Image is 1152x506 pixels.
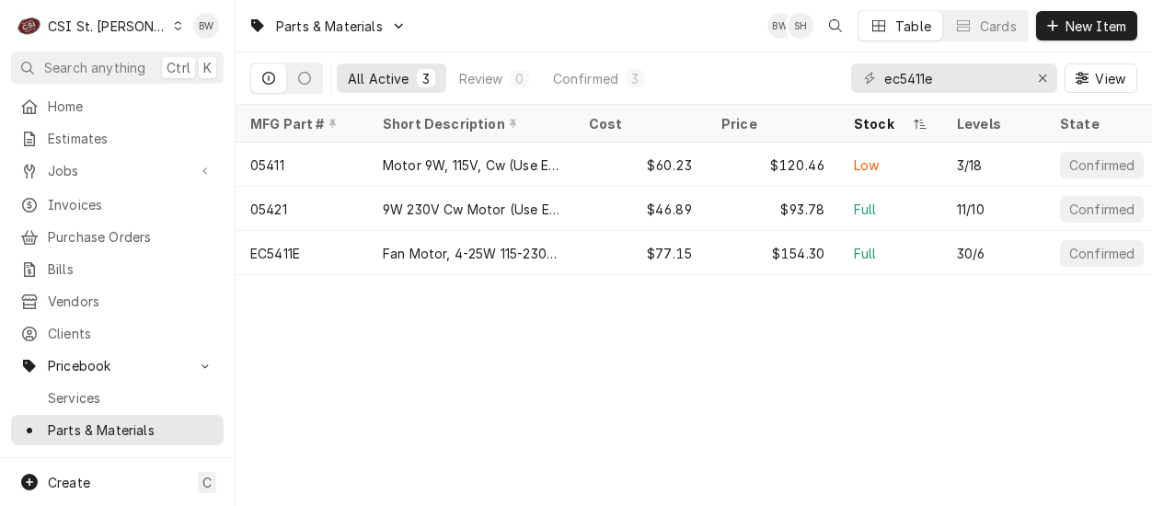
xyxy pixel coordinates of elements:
a: Go to Parts & Materials [241,11,414,41]
div: 05411 [250,155,284,175]
span: Home [48,97,214,116]
div: 0 [514,69,525,88]
div: 9W 230V Cw Motor (Use Ec5411E When Depleted) [383,200,559,219]
div: State [1060,114,1145,133]
div: SH [788,13,813,39]
input: Keyword search [884,63,1022,93]
div: Motor 9W, 115V, Cw (Use Ec5411E When Depleted) [383,155,559,175]
span: Parts & Materials [48,420,214,440]
span: Invoices [48,195,214,214]
span: Miscellaneous [48,453,214,472]
div: EC5411E [250,244,300,263]
a: Estimates [11,123,224,154]
a: Vendors [11,286,224,316]
a: Purchase Orders [11,222,224,252]
div: Table [895,17,931,36]
div: Confirmed [1067,244,1136,263]
a: Bills [11,254,224,284]
span: Parts & Materials [276,17,383,36]
a: Parts & Materials [11,415,224,445]
div: Low [854,155,879,175]
button: New Item [1036,11,1137,40]
div: All Active [348,69,409,88]
div: Sydney Hankins's Avatar [788,13,813,39]
a: Go to Jobs [11,155,224,186]
a: Go to Pricebook [11,351,224,381]
div: Confirmed [553,69,618,88]
div: Cards [980,17,1017,36]
div: Full [854,200,877,219]
div: 3 [629,69,640,88]
div: Brad Wicks's Avatar [193,13,219,39]
span: Create [48,475,90,490]
div: CSI St. [PERSON_NAME] [48,17,167,36]
button: Open search [821,11,850,40]
span: Vendors [48,292,214,311]
div: Short Description [383,114,556,133]
a: Miscellaneous [11,447,224,477]
div: $154.30 [707,231,839,275]
div: $93.78 [707,187,839,231]
div: Levels [957,114,1027,133]
div: $46.89 [574,187,707,231]
span: Services [48,388,214,408]
div: Full [854,244,877,263]
div: 30/6 [957,244,985,263]
span: New Item [1062,17,1130,36]
div: 05421 [250,200,287,219]
div: Price [721,114,821,133]
div: 3/18 [957,155,983,175]
div: 11/10 [957,200,985,219]
div: Fan Motor, 4-25W 115-230V Ecm Cw 1550/1725 [383,244,559,263]
div: $77.15 [574,231,707,275]
span: Pricebook [48,356,187,375]
button: Search anythingCtrlK [11,52,224,84]
div: Brad Wicks's Avatar [767,13,793,39]
div: MFG Part # [250,114,350,133]
span: Jobs [48,161,187,180]
span: Ctrl [167,58,190,77]
div: 3 [420,69,432,88]
span: K [203,58,212,77]
div: Confirmed [1067,155,1136,175]
div: $120.46 [707,143,839,187]
span: Purchase Orders [48,227,214,247]
button: View [1065,63,1137,93]
div: Cost [589,114,688,133]
a: Services [11,383,224,413]
a: Home [11,91,224,121]
a: Clients [11,318,224,349]
a: Invoices [11,190,224,220]
span: Bills [48,259,214,279]
div: Review [459,69,503,88]
span: View [1091,69,1129,88]
div: Confirmed [1067,200,1136,219]
div: Stock [854,114,909,133]
div: BW [193,13,219,39]
div: CSI St. Louis's Avatar [17,13,42,39]
span: Search anything [44,58,145,77]
span: Estimates [48,129,214,148]
span: Clients [48,324,214,343]
button: Erase input [1028,63,1057,93]
div: $60.23 [574,143,707,187]
div: BW [767,13,793,39]
div: C [17,13,42,39]
span: C [202,473,212,492]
